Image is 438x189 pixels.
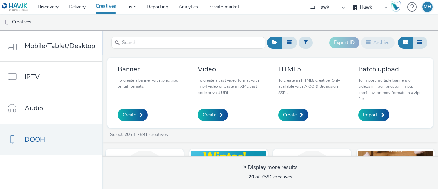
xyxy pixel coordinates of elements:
a: Create [198,109,228,121]
span: DOOH [25,134,45,144]
img: undefined Logo [2,3,28,11]
a: Import [358,109,389,121]
h3: Banner [118,64,182,74]
strong: 20 [124,131,130,138]
button: Archive [361,37,395,48]
a: Create [278,109,308,121]
h3: HTML5 [278,64,343,74]
button: Table [412,37,427,48]
span: of 7591 creatives [248,174,292,180]
button: Export ID [329,37,359,48]
strong: 20 [248,174,254,180]
div: MH [424,2,431,12]
button: Grid [398,37,413,48]
a: Hawk Academy [391,1,404,12]
a: Select of 7591 creatives [109,131,171,138]
div: Display more results [243,164,298,172]
span: IPTV [25,72,40,82]
p: To create a vast video format with .mp4 video or paste an XML vast code or vast URL. [198,77,262,96]
img: Hawk Academy [391,1,401,12]
span: Import [363,111,378,118]
span: Mobile/Tablet/Desktop [25,41,95,51]
img: dooh [3,19,10,26]
input: Search... [111,37,265,49]
span: Create [283,111,297,118]
p: To import multiple banners or videos in .jpg, .png, .gif, .mpg, .mp4, .avi or .mov formats in a z... [358,77,423,102]
p: To create an HTML5 creative. Only available with AIOO & Broadsign SSPs [278,77,343,96]
a: Create [118,109,148,121]
span: Create [203,111,216,118]
p: To create a banner with .png, .jpg or .gif formats. [118,77,182,90]
span: Audio [25,103,43,113]
h3: Video [198,64,262,74]
h3: Batch upload [358,64,423,74]
span: Create [123,111,136,118]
